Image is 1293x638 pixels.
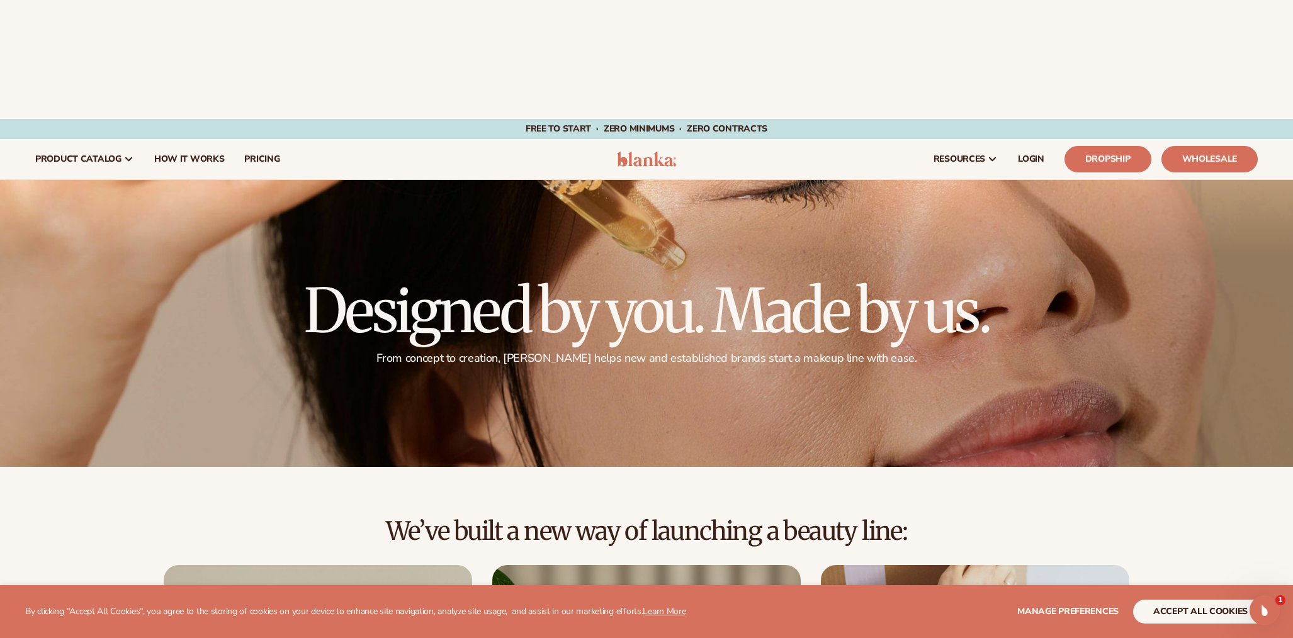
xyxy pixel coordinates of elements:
a: pricing [234,139,290,179]
h1: Designed by you. Made by us. [304,281,989,341]
span: 1 [1275,595,1285,605]
img: logo [617,152,677,167]
p: From concept to creation, [PERSON_NAME] helps new and established brands start a makeup line with... [304,351,989,366]
a: product catalog [25,139,144,179]
span: Free to start · ZERO minimums · ZERO contracts [526,123,767,135]
a: How It Works [144,139,235,179]
span: How It Works [154,154,225,164]
button: Manage preferences [1017,600,1119,624]
span: pricing [244,154,279,164]
span: product catalog [35,154,121,164]
a: Wholesale [1161,146,1258,172]
a: resources [923,139,1008,179]
span: Manage preferences [1017,605,1119,617]
span: LOGIN [1018,154,1044,164]
div: Announcement [31,119,1262,139]
span: resources [934,154,985,164]
button: accept all cookies [1133,600,1268,624]
a: LOGIN [1008,139,1054,179]
a: Dropship [1064,146,1151,172]
a: Learn More [643,605,686,617]
iframe: Intercom live chat [1250,595,1280,625]
p: By clicking "Accept All Cookies", you agree to the storing of cookies on your device to enhance s... [25,607,686,617]
h2: We’ve built a new way of launching a beauty line: [35,517,1258,545]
